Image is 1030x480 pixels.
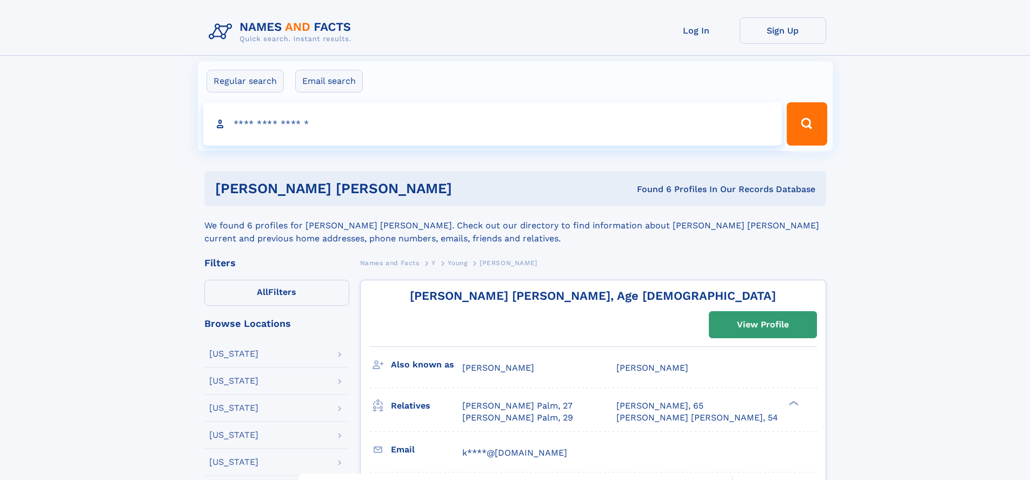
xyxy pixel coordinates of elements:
div: ❯ [786,399,799,406]
a: [PERSON_NAME] Palm, 27 [462,400,573,412]
a: Log In [653,17,740,44]
h3: Also known as [391,356,462,374]
div: [US_STATE] [209,458,258,466]
a: Names and Facts [360,256,420,269]
a: [PERSON_NAME], 65 [616,400,703,412]
a: [PERSON_NAME] Palm, 29 [462,412,573,424]
input: search input [203,102,782,146]
div: We found 6 profiles for [PERSON_NAME] [PERSON_NAME]. Check out our directory to find information ... [204,206,826,245]
h3: Relatives [391,397,462,415]
a: [PERSON_NAME] [PERSON_NAME], Age [DEMOGRAPHIC_DATA] [410,289,776,303]
button: Search Button [787,102,827,146]
span: Y [431,259,436,267]
img: Logo Names and Facts [204,17,360,47]
a: Young [448,256,467,269]
div: Filters [204,258,349,268]
div: View Profile [737,312,789,337]
h3: Email [391,440,462,459]
a: [PERSON_NAME] [PERSON_NAME], 54 [616,412,778,424]
span: [PERSON_NAME] [616,363,688,373]
div: [US_STATE] [209,404,258,412]
div: [US_STATE] [209,350,258,358]
span: [PERSON_NAME] [480,259,537,267]
a: View Profile [709,312,816,338]
label: Email search [295,70,363,93]
label: Regular search [207,70,284,93]
div: Browse Locations [204,319,349,328]
div: [US_STATE] [209,431,258,439]
a: Y [431,256,436,269]
h1: [PERSON_NAME] [PERSON_NAME] [215,182,544,195]
a: Sign Up [740,17,826,44]
span: All [257,287,268,297]
span: Young [448,259,467,267]
div: Found 6 Profiles In Our Records Database [544,183,815,195]
label: Filters [204,280,349,306]
div: [US_STATE] [209,377,258,385]
span: [PERSON_NAME] [462,363,534,373]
